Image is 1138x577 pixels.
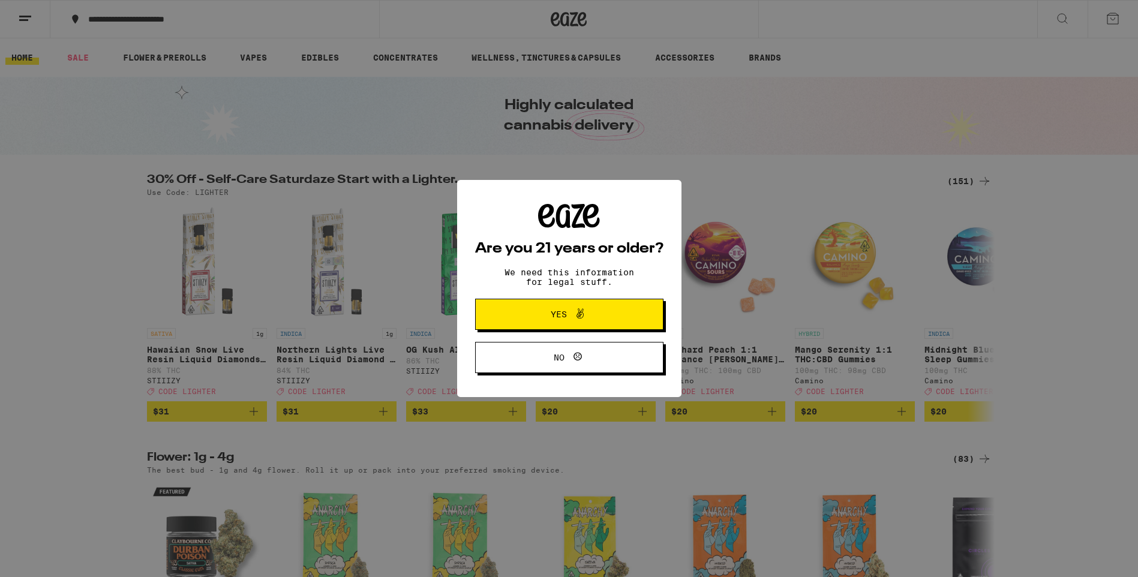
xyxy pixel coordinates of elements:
button: No [475,342,663,373]
button: Yes [475,299,663,330]
h2: Are you 21 years or older? [475,242,663,256]
p: We need this information for legal stuff. [494,268,644,287]
span: No [554,353,565,362]
span: Yes [551,310,567,318]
